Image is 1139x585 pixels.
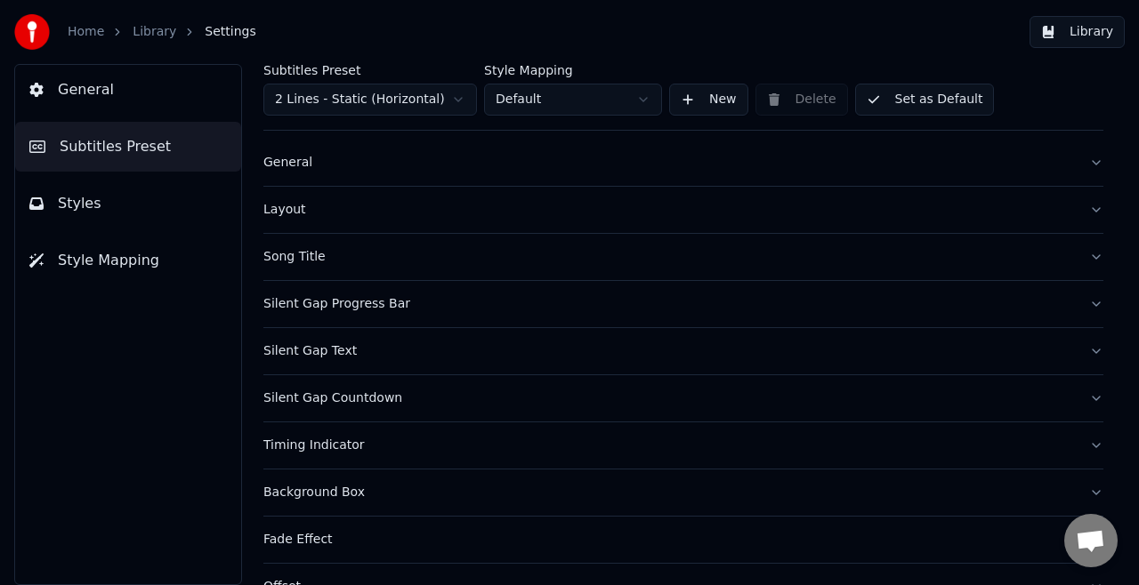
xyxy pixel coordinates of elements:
button: Library [1030,16,1125,48]
button: Styles [15,179,241,228]
nav: breadcrumb [68,23,256,41]
div: Background Box [263,484,1075,501]
button: Timing Indicator [263,422,1103,469]
span: Style Mapping [58,250,159,271]
button: Style Mapping [15,236,241,285]
div: Silent Gap Text [263,342,1075,360]
button: General [15,65,241,115]
button: Background Box [263,469,1103,516]
img: youka [14,14,50,50]
div: Layout [263,201,1075,219]
label: Subtitles Preset [263,64,477,76]
button: Song Title [263,234,1103,280]
div: Silent Gap Progress Bar [263,295,1075,313]
span: Subtitles Preset [60,136,171,157]
button: Silent Gap Countdown [263,375,1103,421]
button: Layout [263,187,1103,233]
a: Home [68,23,104,41]
div: Silent Gap Countdown [263,389,1075,407]
div: Song Title [263,248,1075,266]
button: Fade Effect [263,517,1103,563]
a: Library [133,23,176,41]
button: General [263,140,1103,186]
button: New [669,84,748,116]
div: General [263,154,1075,172]
div: Fade Effect [263,531,1075,549]
a: Open chat [1064,514,1118,567]
button: Silent Gap Text [263,328,1103,374]
button: Subtitles Preset [15,122,241,172]
label: Style Mapping [484,64,662,76]
span: Styles [58,193,101,214]
div: Timing Indicator [263,437,1075,454]
button: Set as Default [855,84,995,116]
span: Settings [205,23,255,41]
button: Silent Gap Progress Bar [263,281,1103,327]
span: General [58,79,114,100]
